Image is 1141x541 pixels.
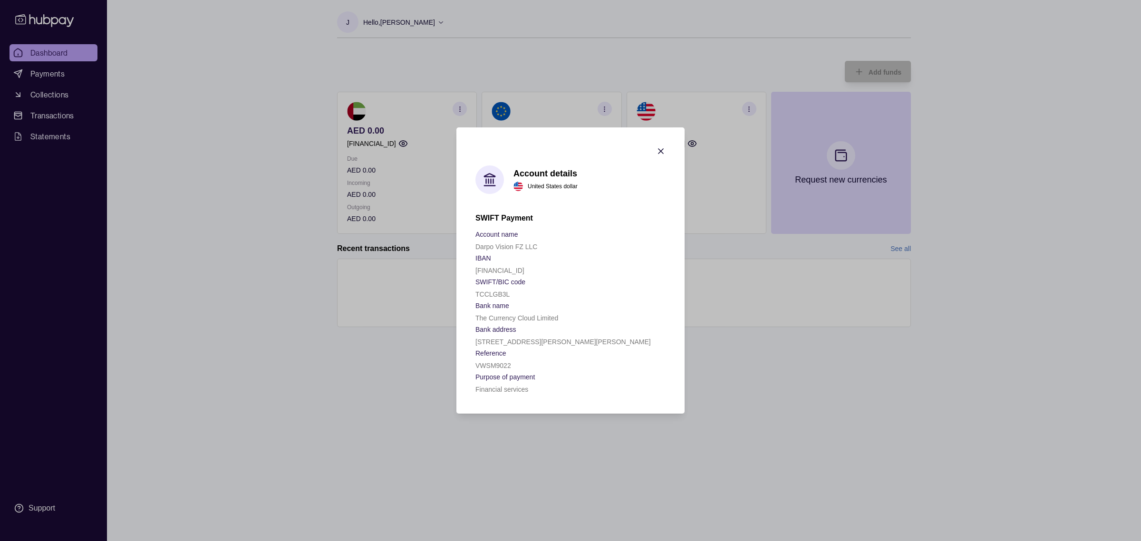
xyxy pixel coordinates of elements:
p: Bank address [475,326,516,333]
p: IBAN [475,254,491,262]
p: United States dollar [528,181,578,192]
p: Darpo Vision FZ LLC [475,243,537,251]
p: The Currency Cloud Limited [475,314,558,322]
h2: SWIFT Payment [475,213,666,223]
p: Account name [475,231,518,238]
img: us [513,182,523,191]
p: Reference [475,349,506,357]
p: [STREET_ADDRESS][PERSON_NAME][PERSON_NAME] [475,338,651,346]
p: [FINANCIAL_ID] [475,267,524,274]
p: VWSM9022 [475,362,511,369]
p: Bank name [475,302,509,309]
p: SWIFT/BIC code [475,278,525,286]
p: TCCLGB3L [475,290,510,298]
p: Financial services [475,386,528,393]
p: Purpose of payment [475,373,535,381]
h1: Account details [513,168,578,179]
